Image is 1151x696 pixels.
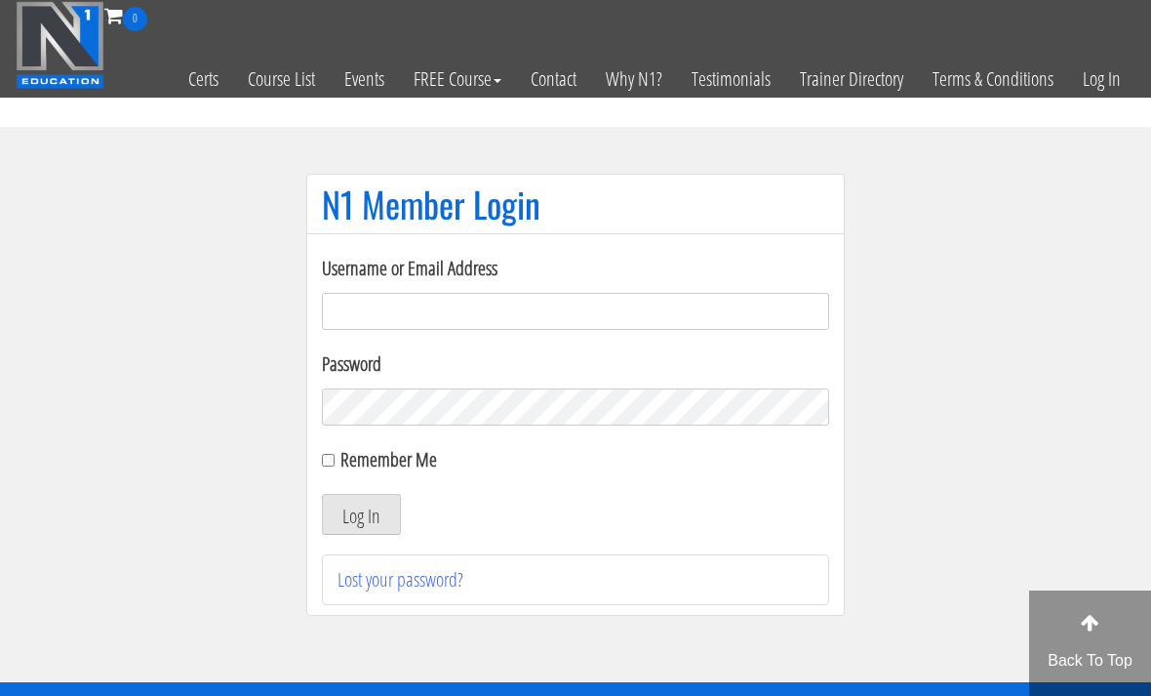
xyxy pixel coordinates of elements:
[322,184,829,224] h1: N1 Member Login
[516,31,591,127] a: Contact
[591,31,677,127] a: Why N1?
[322,349,829,379] label: Password
[337,566,463,593] a: Lost your password?
[123,7,147,31] span: 0
[322,254,829,283] label: Username or Email Address
[322,494,401,535] button: Log In
[174,31,233,127] a: Certs
[233,31,330,127] a: Course List
[104,2,147,28] a: 0
[399,31,516,127] a: FREE Course
[785,31,918,127] a: Trainer Directory
[340,446,437,472] label: Remember Me
[16,1,104,89] img: n1-education
[1068,31,1135,127] a: Log In
[918,31,1068,127] a: Terms & Conditions
[677,31,785,127] a: Testimonials
[330,31,399,127] a: Events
